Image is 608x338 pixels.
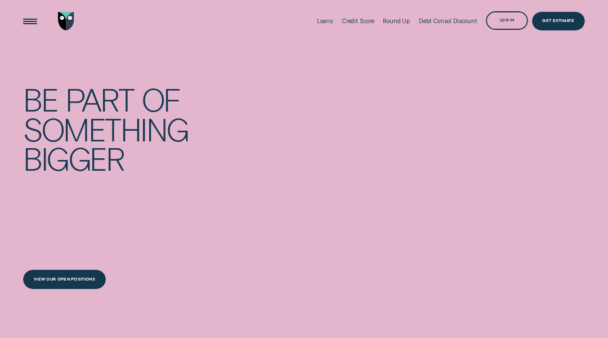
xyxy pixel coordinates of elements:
[383,17,410,25] div: Round Up
[532,12,585,31] a: Get Estimate
[23,270,105,289] a: View our open positions
[23,84,206,173] h4: Be part of something bigger
[21,12,40,31] button: Open Menu
[419,17,477,25] div: Debt Consol Discount
[317,17,333,25] div: Loans
[342,17,374,25] div: Credit Score
[58,12,74,31] img: Wisr
[486,11,528,30] button: Log in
